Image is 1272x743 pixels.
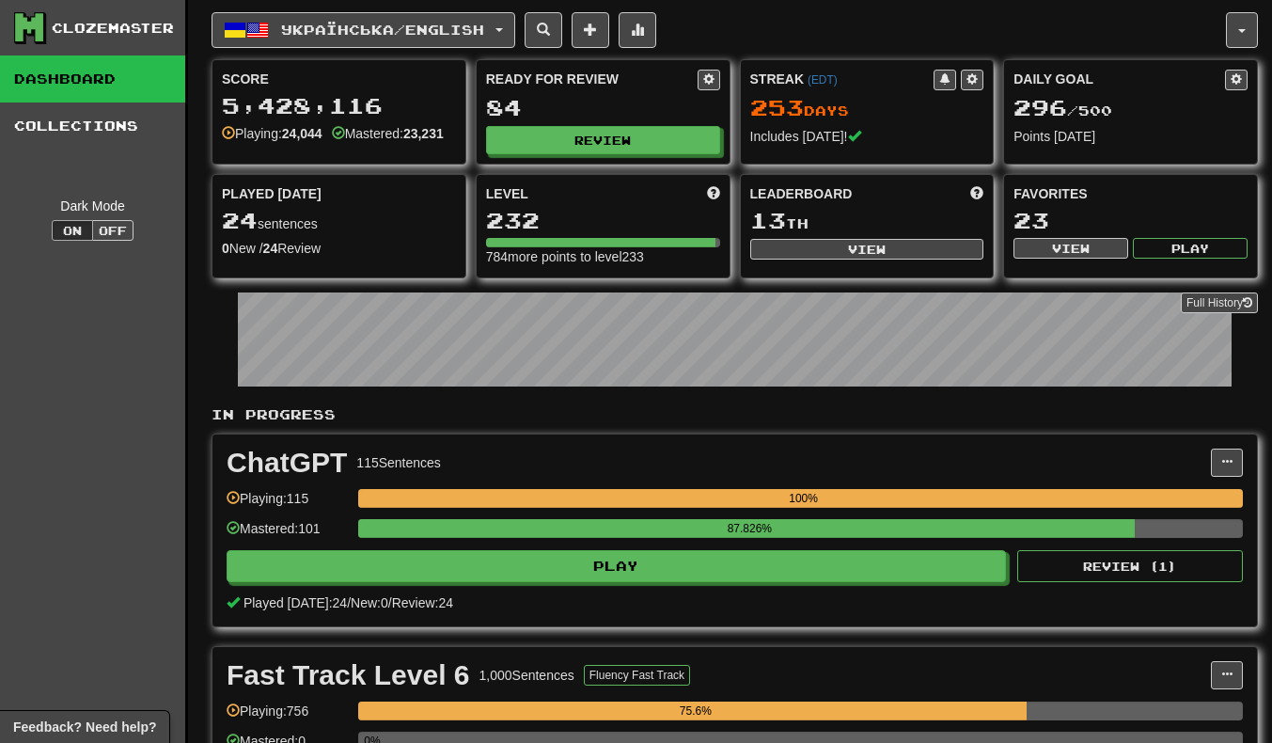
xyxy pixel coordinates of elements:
[1013,209,1248,232] div: 23
[227,661,470,689] div: Fast Track Level 6
[13,718,156,736] span: Open feedback widget
[750,94,804,120] span: 253
[364,519,1135,538] div: 87.826%
[222,70,456,88] div: Score
[364,702,1027,720] div: 75.6%
[1013,184,1248,203] div: Favorites
[222,124,322,143] div: Playing:
[212,12,515,48] button: Українська/English
[52,220,93,241] button: On
[212,405,1258,424] p: In Progress
[222,209,456,233] div: sentences
[750,184,853,203] span: Leaderboard
[479,666,574,685] div: 1,000 Sentences
[1013,238,1128,259] button: View
[227,489,349,520] div: Playing: 115
[364,489,1243,508] div: 100%
[222,241,229,256] strong: 0
[222,184,322,203] span: Played [DATE]
[1017,550,1243,582] button: Review (1)
[486,96,720,119] div: 84
[1181,292,1258,313] a: Full History
[750,127,984,146] div: Includes [DATE]!
[572,12,609,48] button: Add sentence to collection
[750,207,786,233] span: 13
[392,595,453,610] span: Review: 24
[750,70,934,88] div: Streak
[750,96,984,120] div: Day s
[486,209,720,232] div: 232
[486,247,720,266] div: 784 more points to level 233
[808,73,838,87] a: (EDT)
[1013,103,1112,119] span: / 500
[486,126,720,154] button: Review
[619,12,656,48] button: More stats
[356,453,441,472] div: 115 Sentences
[227,550,1006,582] button: Play
[486,70,698,88] div: Ready for Review
[351,595,388,610] span: New: 0
[92,220,133,241] button: Off
[525,12,562,48] button: Search sentences
[1013,94,1067,120] span: 296
[332,124,444,143] div: Mastered:
[52,19,174,38] div: Clozemaster
[227,702,349,733] div: Playing: 756
[486,184,528,203] span: Level
[227,519,349,550] div: Mastered: 101
[14,197,171,215] div: Dark Mode
[282,126,322,141] strong: 24,044
[403,126,444,141] strong: 23,231
[584,665,690,686] button: Fluency Fast Track
[281,22,484,38] span: Українська / English
[263,241,278,256] strong: 24
[227,449,347,477] div: ChatGPT
[750,209,984,233] div: th
[750,239,984,260] button: View
[222,94,456,118] div: 5,428,116
[707,184,720,203] span: Score more points to level up
[388,595,392,610] span: /
[222,239,456,258] div: New / Review
[243,595,347,610] span: Played [DATE]: 24
[222,207,258,233] span: 24
[1013,127,1248,146] div: Points [DATE]
[347,595,351,610] span: /
[1133,238,1248,259] button: Play
[970,184,983,203] span: This week in points, UTC
[1013,70,1225,90] div: Daily Goal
